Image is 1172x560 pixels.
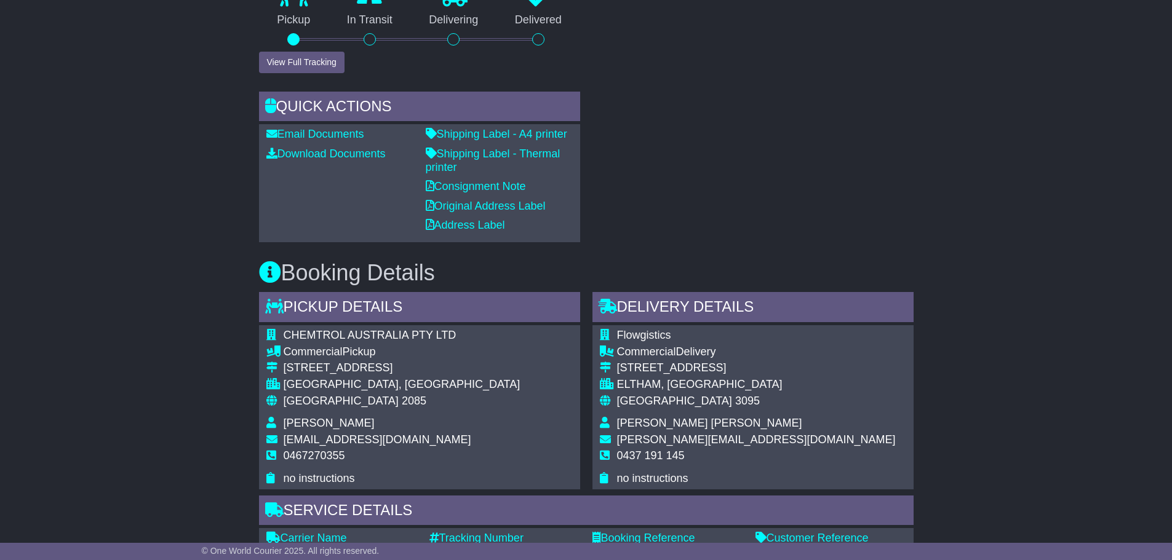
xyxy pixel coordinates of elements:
span: [GEOGRAPHIC_DATA] [284,395,399,407]
span: [GEOGRAPHIC_DATA] [617,395,732,407]
div: Quick Actions [259,92,580,125]
span: no instructions [617,472,688,484]
div: ELTHAM, [GEOGRAPHIC_DATA] [617,378,896,392]
div: Pickup Details [259,292,580,325]
p: Delivered [496,14,580,27]
span: 3095 [735,395,760,407]
a: Download Documents [266,148,386,160]
div: [GEOGRAPHIC_DATA], [GEOGRAPHIC_DATA] [284,378,520,392]
div: Delivery Details [592,292,914,325]
span: [PERSON_NAME][EMAIL_ADDRESS][DOMAIN_NAME] [617,433,896,446]
a: Consignment Note [426,180,526,192]
span: Commercial [617,345,676,358]
a: Shipping Label - A4 printer [426,128,567,140]
span: [EMAIL_ADDRESS][DOMAIN_NAME] [284,433,471,446]
a: Original Address Label [426,200,546,212]
div: [STREET_ADDRESS] [284,361,520,375]
a: Shipping Label - Thermal printer [426,148,560,173]
div: Tracking Number [429,532,580,545]
span: 0467270355 [284,449,345,462]
div: Pickup [284,345,520,359]
div: Service Details [259,495,914,529]
span: Flowgistics [617,329,671,341]
a: Address Label [426,219,505,231]
span: Commercial [284,345,343,358]
div: Carrier Name [266,532,417,545]
div: [STREET_ADDRESS] [617,361,896,375]
p: Delivering [411,14,497,27]
span: CHEMTROL AUSTRALIA PTY LTD [284,329,456,341]
button: View Full Tracking [259,52,345,73]
p: Pickup [259,14,329,27]
span: [PERSON_NAME] [284,417,375,429]
span: no instructions [284,472,355,484]
p: In Transit [329,14,411,27]
span: 0437 191 145 [617,449,685,462]
div: Customer Reference [755,532,906,545]
a: Email Documents [266,128,364,140]
h3: Booking Details [259,261,914,285]
span: 2085 [402,395,426,407]
span: © One World Courier 2025. All rights reserved. [202,546,380,556]
div: Booking Reference [592,532,743,545]
span: [PERSON_NAME] [PERSON_NAME] [617,417,802,429]
div: Delivery [617,345,896,359]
